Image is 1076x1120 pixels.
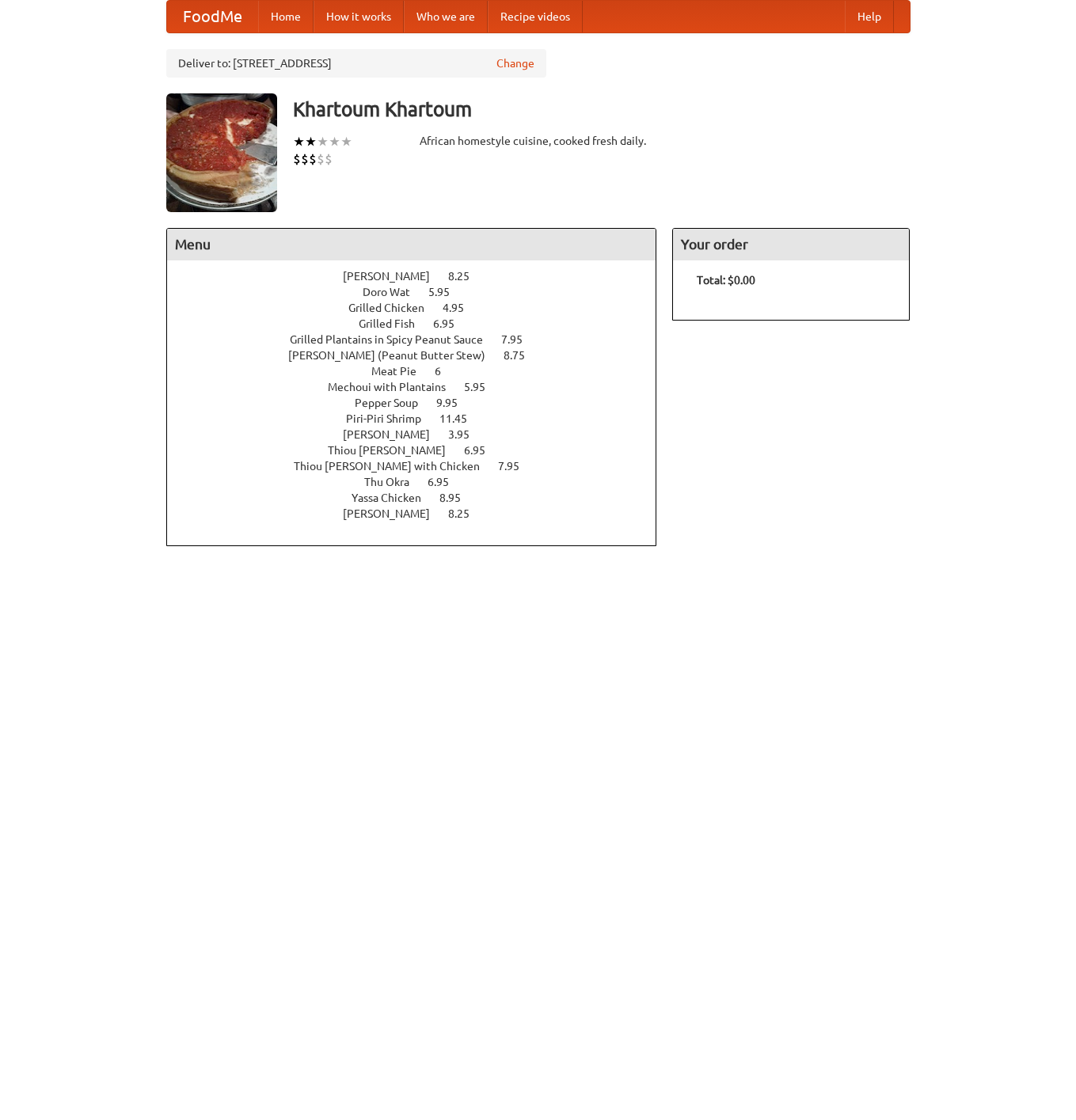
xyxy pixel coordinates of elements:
li: ★ [293,133,305,150]
img: angular.jpg [166,93,277,212]
span: [PERSON_NAME] [343,507,446,520]
span: [PERSON_NAME] [343,270,446,283]
div: African homestyle cuisine, cooked fresh daily. [420,133,657,149]
span: Thiou [PERSON_NAME] with Chicken [294,460,496,473]
span: 5.95 [428,286,466,298]
a: Grilled Plantains in Spicy Peanut Sauce 7.95 [290,333,552,346]
a: Grilled Fish 6.95 [359,317,484,330]
span: Pepper Soup [355,397,434,409]
b: Total: $0.00 [697,274,755,287]
li: ★ [340,133,352,150]
a: Home [258,1,314,32]
span: 8.25 [448,270,485,283]
span: [PERSON_NAME] [343,428,446,441]
li: $ [317,150,325,168]
span: Doro Wat [363,286,426,298]
a: Piri-Piri Shrimp 11.45 [346,412,496,425]
a: Who we are [404,1,488,32]
span: 8.75 [504,349,541,362]
h4: Menu [167,229,656,260]
a: [PERSON_NAME] (Peanut Butter Stew) 8.75 [288,349,554,362]
span: Piri-Piri Shrimp [346,412,437,425]
a: Help [845,1,894,32]
h3: Khartoum Khartoum [293,93,911,125]
span: 8.95 [439,492,477,504]
li: ★ [305,133,317,150]
a: [PERSON_NAME] 8.25 [343,507,499,520]
span: Grilled Fish [359,317,431,330]
h4: Your order [673,229,909,260]
span: 7.95 [498,460,535,473]
a: Pepper Soup 9.95 [355,397,487,409]
span: 6.95 [428,476,465,488]
span: Grilled Plantains in Spicy Peanut Sauce [290,333,499,346]
span: 3.95 [448,428,485,441]
span: Thiou [PERSON_NAME] [328,444,462,457]
a: [PERSON_NAME] 3.95 [343,428,499,441]
a: Recipe videos [488,1,583,32]
span: 4.95 [443,302,480,314]
li: $ [293,150,301,168]
a: How it works [314,1,404,32]
span: 8.25 [448,507,485,520]
li: $ [301,150,309,168]
span: Yassa Chicken [352,492,437,504]
span: Grilled Chicken [348,302,440,314]
span: 9.95 [436,397,473,409]
span: 11.45 [439,412,483,425]
a: Doro Wat 5.95 [363,286,479,298]
a: Change [496,55,534,71]
li: ★ [317,133,329,150]
span: 5.95 [464,381,501,393]
li: ★ [329,133,340,150]
span: 6.95 [433,317,470,330]
span: 6 [435,365,457,378]
span: Mechoui with Plantains [328,381,462,393]
span: 7.95 [501,333,538,346]
a: Thu Okra 6.95 [364,476,478,488]
span: Thu Okra [364,476,425,488]
span: 6.95 [464,444,501,457]
a: Grilled Chicken 4.95 [348,302,493,314]
div: Deliver to: [STREET_ADDRESS] [166,49,546,78]
a: Thiou [PERSON_NAME] 6.95 [328,444,515,457]
a: Mechoui with Plantains 5.95 [328,381,515,393]
a: [PERSON_NAME] 8.25 [343,270,499,283]
a: Thiou [PERSON_NAME] with Chicken 7.95 [294,460,549,473]
li: $ [309,150,317,168]
span: [PERSON_NAME] (Peanut Butter Stew) [288,349,501,362]
a: Meat Pie 6 [371,365,470,378]
li: $ [325,150,333,168]
span: Meat Pie [371,365,432,378]
a: Yassa Chicken 8.95 [352,492,490,504]
a: FoodMe [167,1,258,32]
